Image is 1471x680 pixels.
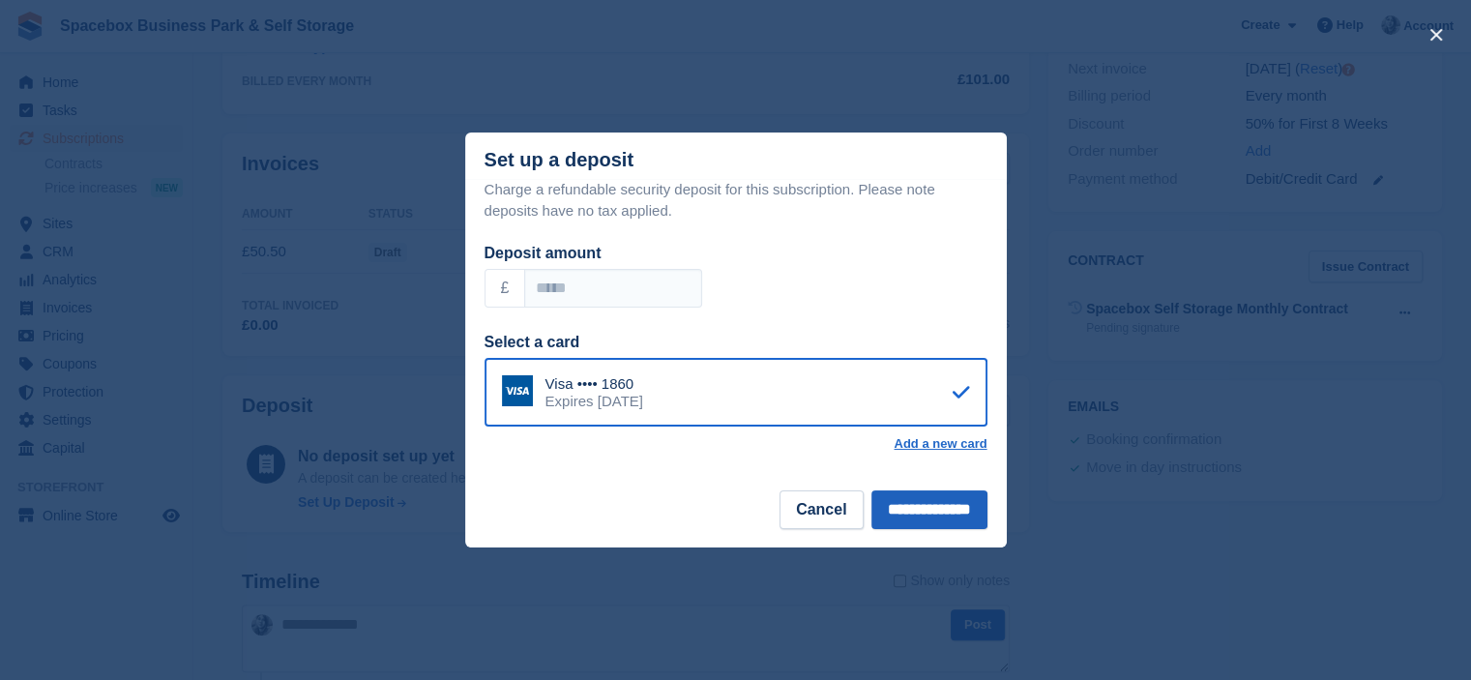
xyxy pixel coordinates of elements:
[894,436,986,452] a: Add a new card
[485,149,633,171] div: Set up a deposit
[485,331,987,354] div: Select a card
[485,245,602,261] label: Deposit amount
[545,393,643,410] div: Expires [DATE]
[1421,19,1452,50] button: close
[545,375,643,393] div: Visa •••• 1860
[485,179,987,222] p: Charge a refundable security deposit for this subscription. Please note deposits have no tax appl...
[502,375,533,406] img: Visa Logo
[780,490,863,529] button: Cancel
